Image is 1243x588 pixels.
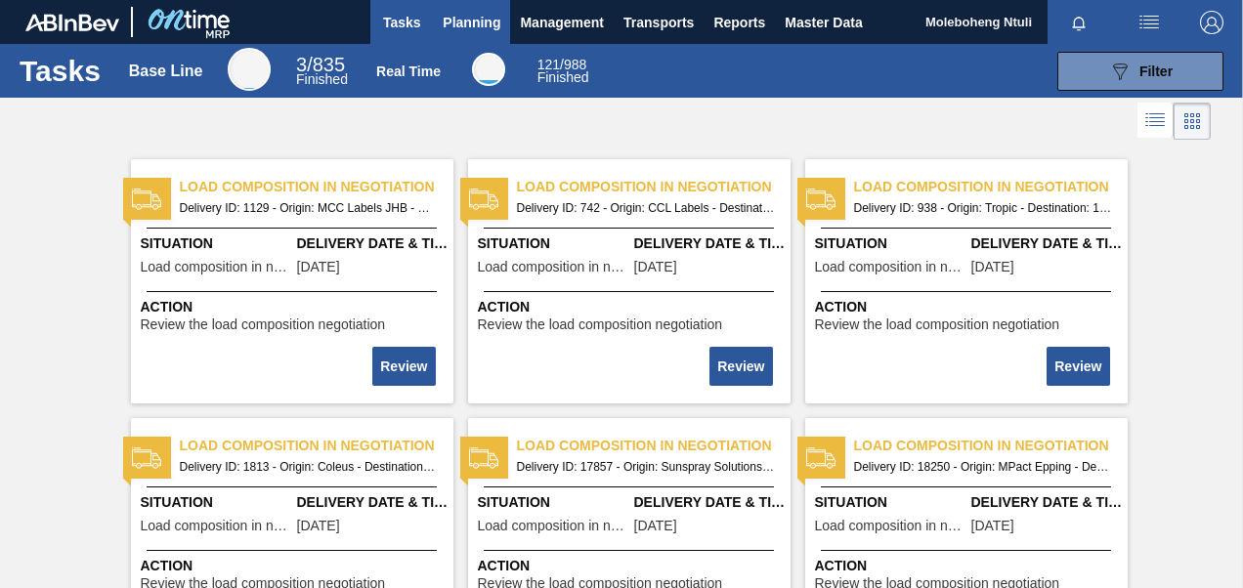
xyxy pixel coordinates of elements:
[228,48,271,91] div: Base Line
[372,347,435,386] button: Review
[374,345,437,388] div: Complete task: 2187456
[537,57,560,72] span: 121
[537,59,589,84] div: Real Time
[180,456,438,478] span: Delivery ID: 1813 - Origin: Coleus - Destination: 1SD
[380,11,423,34] span: Tasks
[517,197,775,219] span: Delivery ID: 742 - Origin: CCL Labels - Destination: 1SD
[20,60,101,82] h1: Tasks
[180,177,453,197] span: Load composition in negotiation
[1137,11,1161,34] img: userActions
[815,519,966,533] span: Load composition in negotiation
[469,185,498,214] img: status
[297,233,449,254] span: Delivery Date & Time
[296,57,348,86] div: Base Line
[971,492,1123,513] span: Delivery Date & Time
[478,519,629,533] span: Load composition in negotiation
[297,492,449,513] span: Delivery Date & Time
[815,492,966,513] span: Situation
[180,436,453,456] span: Load composition in negotiation
[1057,52,1223,91] button: Filter
[478,260,629,274] span: Load composition in negotiation
[634,492,786,513] span: Delivery Date & Time
[141,519,292,533] span: Load composition in negotiation
[815,233,966,254] span: Situation
[1047,347,1109,386] button: Review
[713,11,765,34] span: Reports
[478,556,786,576] span: Action
[141,260,292,274] span: Load composition in negotiation
[478,492,629,513] span: Situation
[854,456,1112,478] span: Delivery ID: 18250 - Origin: MPact Epping - Destination: 1SJ
[1174,103,1211,140] div: Card Vision
[634,260,677,274] span: 01/27/2023,
[1200,11,1223,34] img: Logout
[623,11,694,34] span: Transports
[520,11,604,34] span: Management
[634,233,786,254] span: Delivery Date & Time
[806,185,836,214] img: status
[141,297,449,317] span: Action
[854,197,1112,219] span: Delivery ID: 938 - Origin: Tropic - Destination: 1SD
[971,519,1014,533] span: 08/18/2025,
[472,53,505,86] div: Real Time
[469,443,498,473] img: status
[517,436,791,456] span: Load composition in negotiation
[709,347,772,386] button: Review
[634,519,677,533] span: 08/11/2025,
[815,260,966,274] span: Load composition in negotiation
[537,57,587,72] span: / 988
[815,297,1123,317] span: Action
[141,317,386,332] span: Review the load composition negotiation
[478,317,723,332] span: Review the load composition negotiation
[517,177,791,197] span: Load composition in negotiation
[141,233,292,254] span: Situation
[711,345,774,388] div: Complete task: 2187457
[971,260,1014,274] span: 03/13/2023,
[478,297,786,317] span: Action
[297,519,340,533] span: 06/02/2023,
[132,185,161,214] img: status
[132,443,161,473] img: status
[296,71,348,87] span: Finished
[1139,63,1173,79] span: Filter
[1049,345,1111,388] div: Complete task: 2187458
[537,69,589,85] span: Finished
[478,233,629,254] span: Situation
[296,54,345,75] span: / 835
[376,63,441,79] div: Real Time
[1048,9,1110,36] button: Notifications
[297,260,340,274] span: 03/31/2023,
[854,177,1128,197] span: Load composition in negotiation
[141,492,292,513] span: Situation
[443,11,500,34] span: Planning
[806,443,836,473] img: status
[25,14,119,31] img: TNhmsLtSVTkK8tSr43FrP2fwEKptu5GPRR3wAAAABJRU5ErkJggg==
[971,233,1123,254] span: Delivery Date & Time
[815,556,1123,576] span: Action
[180,197,438,219] span: Delivery ID: 1129 - Origin: MCC Labels JHB - Destination: 1SD
[517,456,775,478] span: Delivery ID: 17857 - Origin: Sunspray Solutions - Destination: 1SB
[129,63,203,80] div: Base Line
[854,436,1128,456] span: Load composition in negotiation
[296,54,307,75] span: 3
[785,11,862,34] span: Master Data
[815,317,1060,332] span: Review the load composition negotiation
[141,556,449,576] span: Action
[1137,103,1174,140] div: List Vision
